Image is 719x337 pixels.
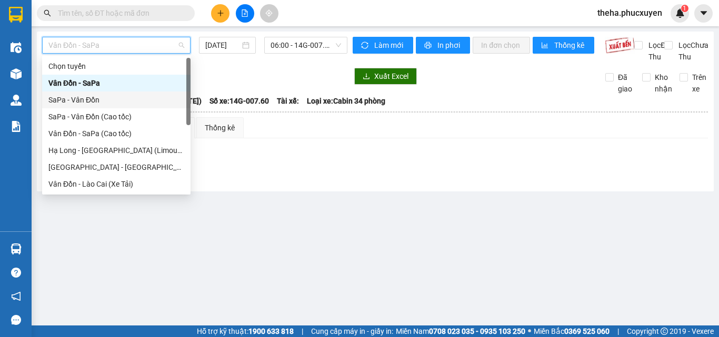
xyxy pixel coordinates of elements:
[48,77,184,89] div: Vân Đồn - SaPa
[277,95,299,107] span: Tài xế:
[683,5,686,12] span: 1
[271,37,341,53] span: 06:00 - 14G-007.60
[374,39,405,51] span: Làm mới
[605,37,635,54] img: 9k=
[473,37,530,54] button: In đơn chọn
[617,325,619,337] span: |
[533,37,594,54] button: bar-chartThống kê
[311,325,393,337] span: Cung cấp máy in - giấy in:
[11,42,22,53] img: warehouse-icon
[699,8,708,18] span: caret-down
[241,9,248,17] span: file-add
[11,121,22,132] img: solution-icon
[374,70,408,82] span: Xuất Excel
[644,39,672,63] span: Lọc Đã Thu
[11,315,21,325] span: message
[534,325,610,337] span: Miền Bắc
[48,128,184,139] div: Vân Đồn - SaPa (Cao tốc)
[424,42,433,50] span: printer
[354,68,417,85] button: downloadXuất Excel
[11,268,21,278] span: question-circle
[396,325,525,337] span: Miền Nam
[307,95,385,107] span: Loại xe: Cabin 34 phòng
[44,9,51,17] span: search
[48,60,184,72] div: Chọn tuyến
[211,4,229,23] button: plus
[217,9,224,17] span: plus
[11,95,22,106] img: warehouse-icon
[564,327,610,335] strong: 0369 525 060
[48,178,184,190] div: Vân Đồn - Lào Cai (Xe Tải)
[11,243,22,254] img: warehouse-icon
[11,68,22,79] img: warehouse-icon
[260,4,278,23] button: aim
[661,328,668,335] span: copyright
[353,37,413,54] button: syncLàm mới
[58,7,182,19] input: Tìm tên, số ĐT hoặc mã đơn
[42,108,191,125] div: SaPa - Vân Đồn (Cao tốc)
[554,39,586,51] span: Thống kê
[674,39,710,63] span: Lọc Chưa Thu
[528,329,531,333] span: ⚪️
[589,6,671,19] span: theha.phucxuyen
[248,327,294,335] strong: 1900 633 818
[48,161,184,173] div: [GEOGRAPHIC_DATA] - [GEOGRAPHIC_DATA] (Limousine)
[42,142,191,159] div: Hạ Long - Hà Nội (Limousine)
[42,125,191,142] div: Vân Đồn - SaPa (Cao tốc)
[42,159,191,176] div: Hà Nội - Hạ Long (Limousine)
[675,8,685,18] img: icon-new-feature
[363,73,370,81] span: download
[11,291,21,301] span: notification
[361,42,370,50] span: sync
[205,122,235,134] div: Thống kê
[694,4,713,23] button: caret-down
[265,9,273,17] span: aim
[651,72,676,95] span: Kho nhận
[42,176,191,192] div: Vân Đồn - Lào Cai (Xe Tải)
[541,42,550,50] span: bar-chart
[416,37,470,54] button: printerIn phơi
[197,325,294,337] span: Hỗ trợ kỹ thuật:
[42,75,191,91] div: Vân Đồn - SaPa
[236,4,254,23] button: file-add
[42,58,191,75] div: Chọn tuyến
[688,72,711,95] span: Trên xe
[681,5,688,12] sup: 1
[48,111,184,122] div: SaPa - Vân Đồn (Cao tốc)
[209,95,269,107] span: Số xe: 14G-007.60
[48,145,184,156] div: Hạ Long - [GEOGRAPHIC_DATA] (Limousine)
[48,37,184,53] span: Vân Đồn - SaPa
[9,7,23,23] img: logo-vxr
[437,39,462,51] span: In phơi
[205,39,240,51] input: 13/09/2025
[429,327,525,335] strong: 0708 023 035 - 0935 103 250
[48,94,184,106] div: SaPa - Vân Đồn
[614,72,636,95] span: Đã giao
[302,325,303,337] span: |
[42,91,191,108] div: SaPa - Vân Đồn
